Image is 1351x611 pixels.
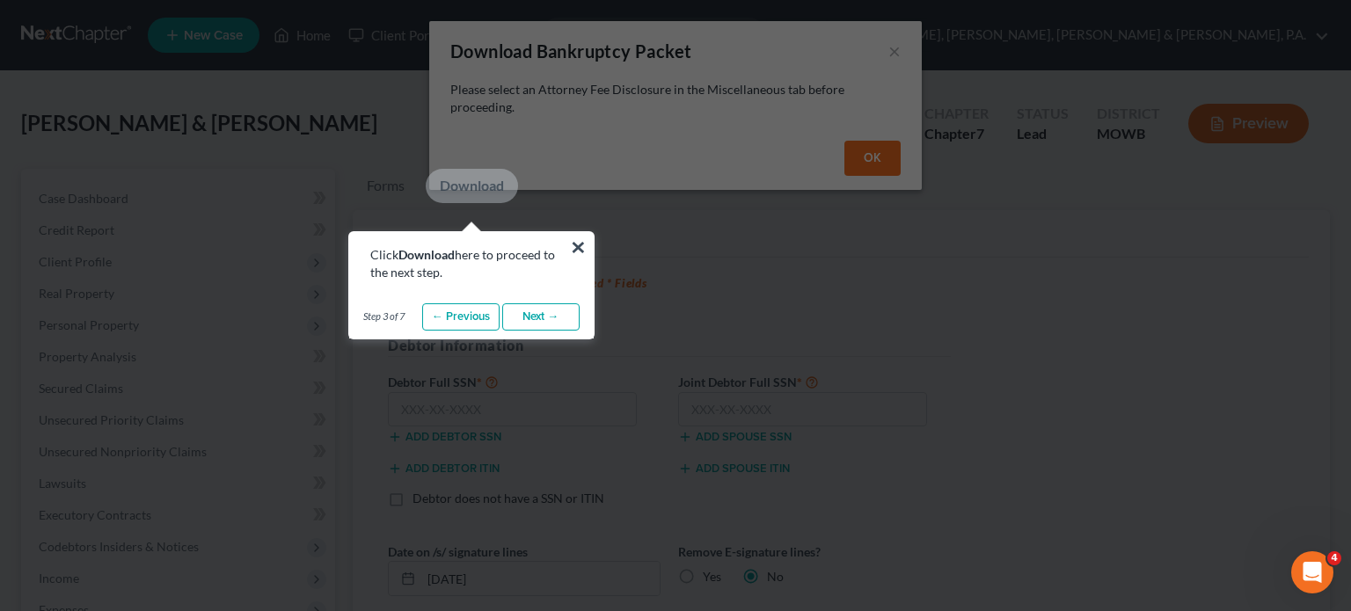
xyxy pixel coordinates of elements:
[1327,551,1341,565] span: 4
[1291,551,1333,593] iframe: Intercom live chat
[426,169,518,203] a: Download
[502,303,580,331] a: Next →
[398,247,455,262] b: Download
[363,309,405,324] span: Step 3 of 7
[422,303,500,331] a: ← Previous
[570,233,587,261] button: ×
[370,246,573,281] div: Click here to proceed to the next step.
